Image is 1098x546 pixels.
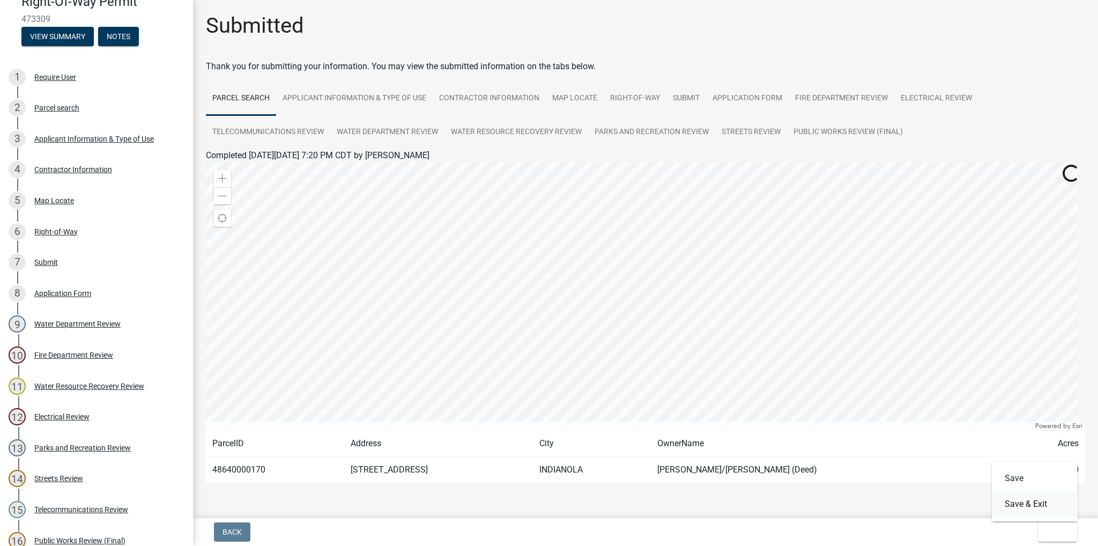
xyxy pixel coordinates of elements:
[787,115,909,150] a: Public Works Review (Final)
[533,457,651,483] td: INDIANOLA
[206,13,304,39] h1: Submitted
[34,382,144,390] div: Water Resource Recovery Review
[344,457,533,483] td: [STREET_ADDRESS]
[206,150,429,160] span: Completed [DATE][DATE] 7:20 PM CDT by [PERSON_NAME]
[651,457,1013,483] td: [PERSON_NAME]/[PERSON_NAME] (Deed)
[9,192,26,209] div: 5
[34,506,128,513] div: Telecommunications Review
[21,33,94,41] wm-modal-confirm: Summary
[9,223,26,240] div: 6
[1047,528,1062,536] span: Exit
[34,320,121,328] div: Water Department Review
[604,82,666,116] a: Right-of-Way
[992,466,1078,491] button: Save
[894,82,978,116] a: Electrical Review
[1033,422,1085,430] div: Powered by
[330,115,444,150] a: Water Department Review
[1038,522,1077,542] button: Exit
[98,33,139,41] wm-modal-confirm: Notes
[546,82,604,116] a: Map Locate
[9,69,26,86] div: 1
[21,27,94,46] button: View Summary
[98,27,139,46] button: Notes
[206,457,344,483] td: 48640000170
[992,461,1078,521] div: Exit
[206,115,330,150] a: Telecommunications Review
[1013,431,1085,457] td: Acres
[533,431,651,457] td: City
[992,491,1078,517] button: Save & Exit
[666,82,706,116] a: Submit
[588,115,715,150] a: Parks and Recreation Review
[9,285,26,302] div: 8
[34,413,90,420] div: Electrical Review
[276,82,433,116] a: Applicant Information & Type of Use
[9,470,26,487] div: 14
[651,431,1013,457] td: OwnerName
[34,197,74,204] div: Map Locate
[206,82,276,116] a: Parcel search
[9,346,26,364] div: 10
[9,378,26,395] div: 11
[9,439,26,456] div: 13
[9,315,26,333] div: 9
[1072,422,1082,430] a: Esri
[34,166,112,173] div: Contractor Information
[34,444,131,452] div: Parks and Recreation Review
[706,82,789,116] a: Application Form
[1013,457,1085,483] td: 0.000
[34,228,78,235] div: Right-of-Way
[214,170,231,187] div: Zoom in
[433,82,546,116] a: Contractor Information
[34,537,125,544] div: Public Works Review (Final)
[214,522,250,542] button: Back
[222,528,242,536] span: Back
[34,290,91,297] div: Application Form
[9,254,26,271] div: 7
[214,187,231,204] div: Zoom out
[34,135,154,143] div: Applicant Information & Type of Use
[9,130,26,147] div: 3
[21,14,172,24] span: 473309
[9,161,26,178] div: 4
[34,259,58,266] div: Submit
[715,115,787,150] a: Streets Review
[9,501,26,518] div: 15
[214,210,231,227] div: Find my location
[34,475,83,482] div: Streets Review
[206,60,1085,73] div: Thank you for submitting your information. You may view the submitted information on the tabs below.
[206,431,344,457] td: ParcelID
[9,408,26,425] div: 12
[789,82,894,116] a: Fire Department Review
[34,104,79,112] div: Parcel search
[444,115,588,150] a: Water Resource Recovery Review
[344,431,533,457] td: Address
[34,351,113,359] div: Fire Department Review
[9,99,26,116] div: 2
[34,73,76,81] div: Require User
